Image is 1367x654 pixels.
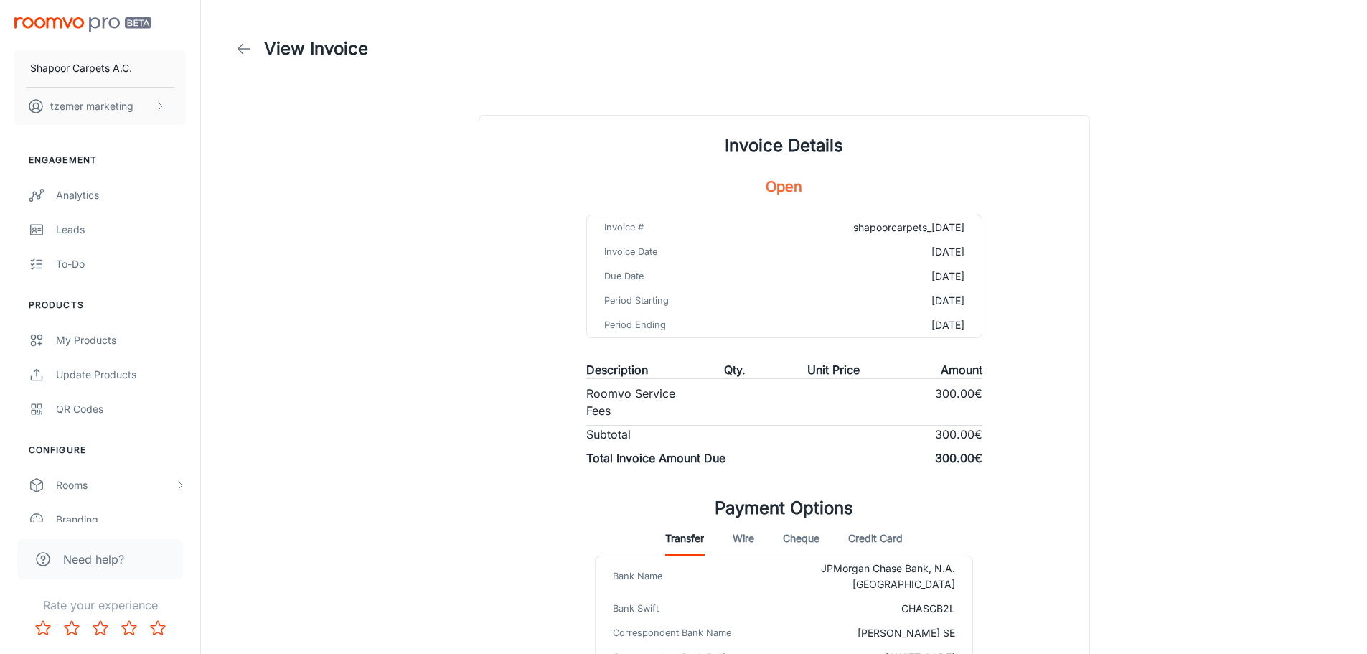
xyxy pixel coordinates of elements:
p: Unit Price [807,361,860,378]
img: Roomvo PRO Beta [14,17,151,32]
p: Subtotal [586,426,631,443]
button: Cheque [783,521,819,556]
td: [DATE] [764,240,981,264]
td: Due Date [587,264,765,289]
p: Shapoor Carpets A.C. [30,60,132,76]
button: Rate 1 star [29,614,57,643]
p: ‏300.00 ‏€ [931,449,982,467]
div: Leads [56,222,186,238]
td: Period Ending [587,313,765,337]
div: Update Products [56,367,186,383]
td: shapoorcarpets_[DATE] [764,215,981,240]
td: [PERSON_NAME] SE [743,621,972,645]
div: To-do [56,256,186,272]
td: Invoice # [587,215,765,240]
div: Rooms [56,477,174,493]
td: Period Starting [587,289,765,313]
button: Rate 3 star [86,614,115,643]
div: Analytics [56,187,186,203]
td: [DATE] [764,313,981,337]
p: ‏300.00 ‏€ [931,426,982,443]
td: Correspondent Bank Name [596,621,743,645]
td: JPMorgan Chase Bank, N.A. [GEOGRAPHIC_DATA] [743,556,972,597]
td: [DATE] [764,289,981,313]
td: CHASGB2L [743,597,972,621]
p: Qty. [724,361,746,378]
button: Rate 4 star [115,614,144,643]
td: Bank Name [596,556,743,597]
div: My Products [56,332,186,348]
div: Branding [56,512,186,528]
h1: View Invoice [264,36,368,62]
button: Wire [733,521,754,556]
p: Amount [941,361,982,378]
td: Bank Swift [596,597,743,621]
h1: Payment Options [715,495,853,521]
button: tzemer marketing [14,88,186,125]
p: Rate your experience [11,597,189,614]
div: QR Codes [56,401,186,417]
span: Need help? [63,551,124,568]
p: Roomvo Service Fees [586,385,685,419]
h5: Open [766,176,802,197]
td: [DATE] [764,264,981,289]
p: Description [586,361,648,378]
button: Rate 5 star [144,614,172,643]
td: Invoice Date [587,240,765,264]
button: Rate 2 star [57,614,86,643]
p: ‏300.00 ‏€ [931,385,982,419]
button: Credit Card [848,521,903,556]
p: Total Invoice Amount Due [586,449,725,467]
p: tzemer marketing [50,98,133,114]
button: Transfer [665,521,704,556]
h1: Invoice Details [725,133,843,159]
button: Shapoor Carpets A.C. [14,50,186,87]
